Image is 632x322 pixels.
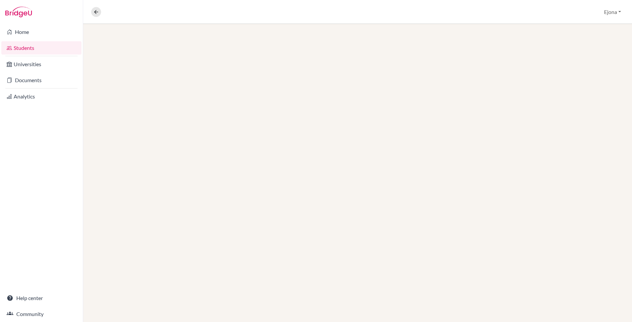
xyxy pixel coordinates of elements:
a: Universities [1,58,81,71]
img: Bridge-U [5,7,32,17]
a: Community [1,307,81,321]
a: Analytics [1,90,81,103]
a: Help center [1,291,81,305]
a: Students [1,41,81,55]
a: Documents [1,74,81,87]
button: Ejona [601,6,624,18]
a: Home [1,25,81,39]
